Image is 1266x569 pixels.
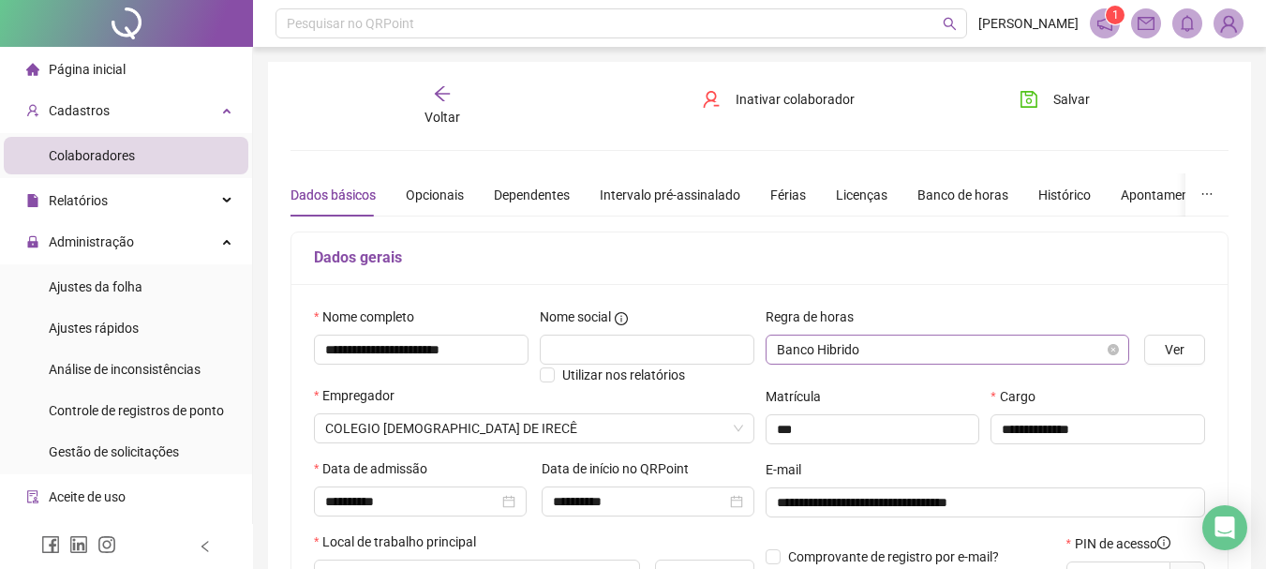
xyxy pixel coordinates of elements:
[314,458,439,479] label: Data de admissão
[1112,8,1119,22] span: 1
[542,458,701,479] label: Data de início no QRPoint
[1106,6,1125,24] sup: 1
[1075,533,1170,554] span: PIN de acesso
[49,403,224,418] span: Controle de registros de ponto
[49,62,126,77] span: Página inicial
[1108,344,1119,355] span: close-circle
[49,444,179,459] span: Gestão de solicitações
[314,247,1205,269] h5: Dados gerais
[836,185,887,205] div: Licenças
[49,279,142,294] span: Ajustes da folha
[325,414,743,442] span: INSTITUICAO ADVENTISTA NORDESTE BRASILEIRA DE EDUCACAO E ASSISTENCIA SOCIAL
[766,459,813,480] label: E-mail
[1053,89,1090,110] span: Salvar
[49,321,139,336] span: Ajustes rápidos
[1144,335,1205,365] button: Ver
[314,385,407,406] label: Empregador
[788,549,999,564] span: Comprovante de registro por e-mail?
[1179,15,1196,32] span: bell
[917,185,1008,205] div: Banco de horas
[615,312,628,325] span: info-circle
[1165,339,1184,360] span: Ver
[766,307,866,327] label: Regra de horas
[314,307,426,327] label: Nome completo
[1038,185,1091,205] div: Histórico
[290,185,376,205] div: Dados básicos
[1214,9,1243,37] img: 88383
[433,84,452,103] span: arrow-left
[26,235,39,248] span: lock
[49,234,134,249] span: Administração
[777,336,1119,364] span: Banco Hibrido
[49,489,126,504] span: Aceite de uso
[1200,187,1214,201] span: ellipsis
[562,367,685,382] span: Utilizar nos relatórios
[978,13,1079,34] span: [PERSON_NAME]
[1157,536,1170,549] span: info-circle
[1121,185,1208,205] div: Apontamentos
[49,362,201,377] span: Análise de inconsistências
[199,540,212,553] span: left
[1185,173,1229,217] button: ellipsis
[943,17,957,31] span: search
[702,90,721,109] span: user-delete
[41,535,60,554] span: facebook
[97,535,116,554] span: instagram
[314,532,488,552] label: Local de trabalho principal
[540,307,611,327] span: Nome social
[494,185,570,205] div: Dependentes
[1005,84,1104,114] button: Salvar
[26,63,39,76] span: home
[600,185,740,205] div: Intervalo pré-assinalado
[1096,15,1113,32] span: notification
[69,535,88,554] span: linkedin
[766,386,833,407] label: Matrícula
[1138,15,1154,32] span: mail
[49,193,108,208] span: Relatórios
[26,194,39,207] span: file
[49,103,110,118] span: Cadastros
[736,89,855,110] span: Inativar colaborador
[26,490,39,503] span: audit
[1020,90,1038,109] span: save
[424,110,460,125] span: Voltar
[26,104,39,117] span: user-add
[688,84,869,114] button: Inativar colaborador
[49,148,135,163] span: Colaboradores
[406,185,464,205] div: Opcionais
[1202,505,1247,550] div: Open Intercom Messenger
[990,386,1047,407] label: Cargo
[770,185,806,205] div: Férias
